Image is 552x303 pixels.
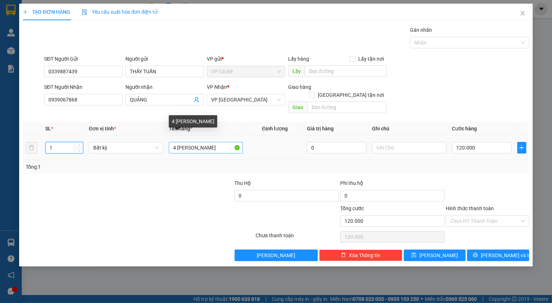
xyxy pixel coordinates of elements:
label: Hình thức thanh toán [446,205,494,211]
span: VP Sài Gòn [211,94,281,105]
th: Ghi chú [369,122,449,136]
label: Gán nhãn [410,27,432,33]
span: Giao [288,101,307,113]
button: delete [26,142,37,153]
div: SĐT Người Nhận [44,83,123,91]
button: printer[PERSON_NAME] và In [467,250,529,261]
span: Tổng cước [340,205,364,211]
input: Dọc đường [307,101,387,113]
div: Phí thu hộ [340,179,445,190]
span: Giá trị hàng [307,126,334,131]
span: up [77,143,81,148]
span: VP Nhận [207,84,227,90]
div: Tổng: 1 [26,163,213,171]
span: Định lượng [262,126,288,131]
span: [PERSON_NAME] và In [481,251,531,259]
div: VP gửi [207,55,285,63]
span: plus [23,9,28,14]
div: Chưa thanh toán [255,231,339,244]
button: save[PERSON_NAME] [404,250,466,261]
span: save [411,252,416,258]
span: Yêu cầu xuất hóa đơn điện tử [82,9,158,15]
input: VD: Bàn, Ghế [169,142,243,153]
button: [PERSON_NAME] [235,250,318,261]
span: delete [341,252,346,258]
span: Cước hàng [452,126,477,131]
span: close [520,10,526,16]
span: SL [46,126,51,131]
span: Lấy [288,65,305,77]
span: printer [473,252,478,258]
div: Người gửi [125,55,204,63]
span: [PERSON_NAME] [419,251,458,259]
div: 4 [PERSON_NAME] [169,115,217,127]
span: down [77,148,81,153]
span: Decrease Value [75,148,83,153]
div: SĐT Người Gửi [44,55,123,63]
span: Xóa Thông tin [349,251,380,259]
input: Ghi Chú [372,142,446,153]
span: Thu Hộ [234,180,251,186]
button: plus [517,142,526,153]
span: [GEOGRAPHIC_DATA] tận nơi [315,91,387,99]
span: Increase Value [75,142,83,148]
span: Đơn vị tính [89,126,116,131]
span: TẠO ĐƠN HÀNG [23,9,70,15]
span: VP Cái Bè [211,66,281,77]
span: plus [518,145,526,151]
button: deleteXóa Thông tin [319,250,402,261]
span: Lấy tận nơi [355,55,387,63]
span: user-add [194,97,200,103]
span: Giao hàng [288,84,311,90]
span: Bất kỳ [93,142,159,153]
img: icon [82,9,87,15]
input: Dọc đường [305,65,387,77]
span: [PERSON_NAME] [257,251,295,259]
button: Close [513,4,533,24]
span: Lấy hàng [288,56,309,62]
input: 0 [307,142,367,153]
div: Người nhận [125,83,204,91]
